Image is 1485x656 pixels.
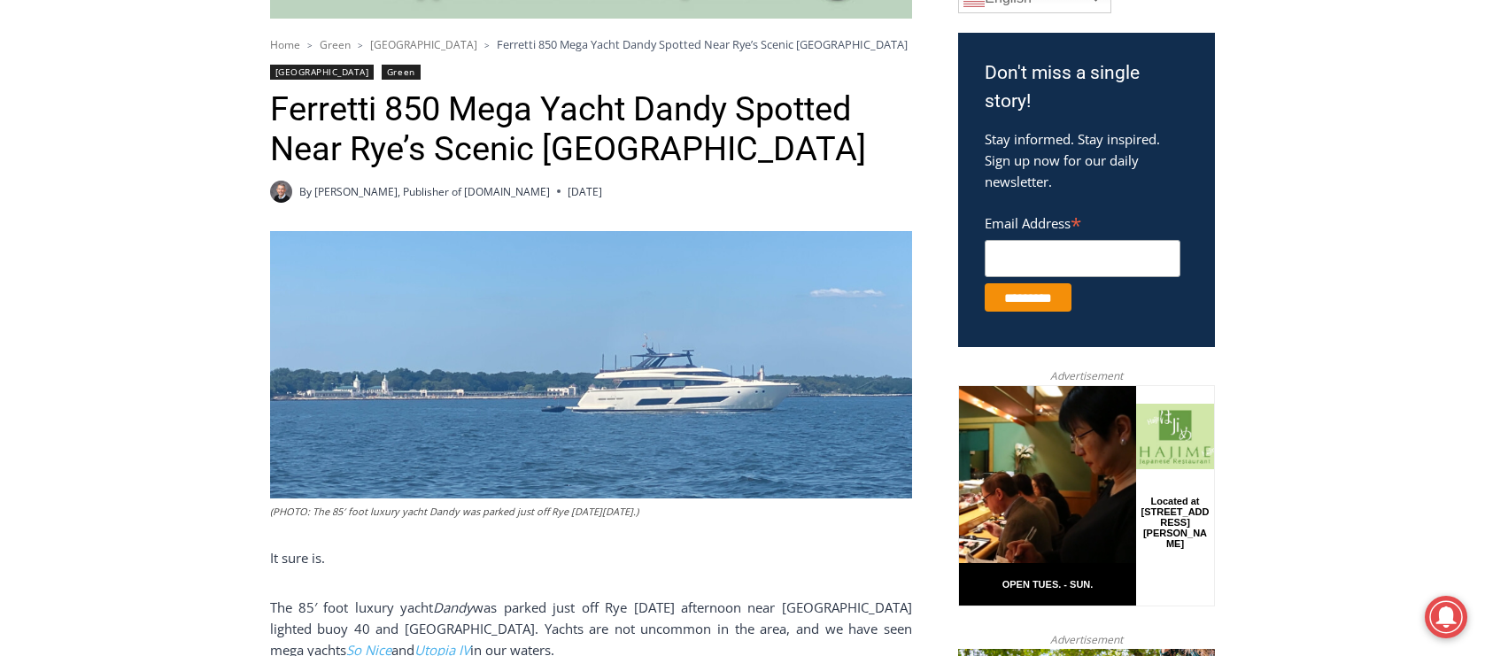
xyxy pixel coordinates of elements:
label: Email Address [985,205,1180,237]
a: Green [320,37,351,52]
a: [GEOGRAPHIC_DATA] [270,65,375,80]
span: > [307,39,313,51]
span: The 85′ foot luxury yacht [270,598,434,616]
div: Apply Now <> summer and RHS senior internships available [447,1,837,172]
span: Advertisement [1033,631,1141,648]
h4: Book [PERSON_NAME]'s Good Humor for Your Event [539,19,616,68]
figcaption: (PHOTO: The 85′ foot luxury yacht Dandy was parked just off Rye [DATE][DATE].) [270,504,912,520]
span: Intern @ [DOMAIN_NAME] [463,176,821,216]
h3: Don't miss a single story! [985,59,1188,115]
span: > [358,39,363,51]
span: It sure is. [270,549,325,567]
span: Ferretti 850 Mega Yacht Dandy Spotted Near Rye’s Scenic [GEOGRAPHIC_DATA] [497,36,908,52]
a: [GEOGRAPHIC_DATA] [370,37,477,52]
span: Open Tues. - Sun. [PHONE_NUMBER] [5,182,174,250]
a: Open Tues. - Sun. [PHONE_NUMBER] [1,178,178,220]
a: Book [PERSON_NAME]'s Good Humor for Your Event [526,5,639,81]
nav: Breadcrumbs [270,35,912,53]
div: Individually Wrapped Items. Dairy, Gluten & Nut Free Options. Kosher Items Available. [116,23,437,57]
time: [DATE] [568,183,602,200]
p: Stay informed. Stay inspired. Sign up now for our daily newsletter. [985,128,1188,192]
a: Home [270,37,300,52]
span: Advertisement [1033,367,1141,384]
span: > [484,39,490,51]
span: Dandy [433,598,473,616]
h1: Ferretti 850 Mega Yacht Dandy Spotted Near Rye’s Scenic [GEOGRAPHIC_DATA] [270,89,912,170]
a: [PERSON_NAME], Publisher of [DOMAIN_NAME] [314,184,550,199]
img: (PHOTO: The 85' foot luxury yacht Dandy was parked just off Rye on Friday, August 8, 2025.) [270,231,912,498]
div: Located at [STREET_ADDRESS][PERSON_NAME] [182,111,251,212]
a: Author image [270,181,292,203]
a: Green [382,65,421,80]
a: Intern @ [DOMAIN_NAME] [426,172,858,220]
span: By [299,183,312,200]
